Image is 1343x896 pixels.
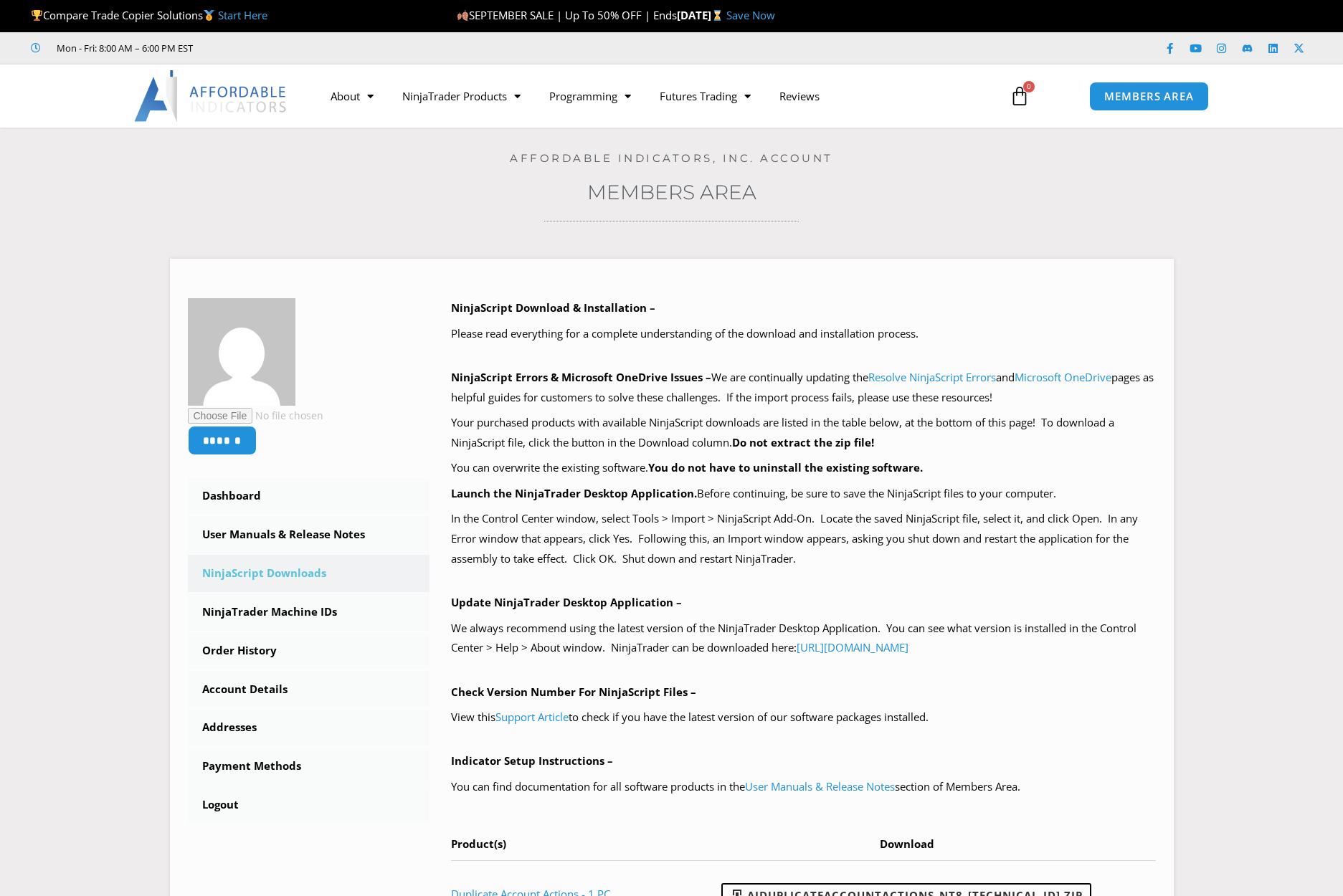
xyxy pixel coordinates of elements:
a: Start Here [218,8,267,22]
a: Support Article [495,710,569,724]
a: Affordable Indicators, Inc. Account [510,151,833,165]
p: We are continually updating the and pages as helpful guides for customers to solve these challeng... [451,368,1156,408]
a: User Manuals & Release Notes [188,516,430,553]
img: LogoAI | Affordable Indicators – NinjaTrader [134,70,288,122]
a: NinjaTrader Machine IDs [188,594,430,631]
a: Reviews [765,80,834,113]
p: Please read everything for a complete understanding of the download and installation process. [451,324,1156,344]
iframe: Customer reviews powered by Trustpilot [213,41,428,55]
p: You can find documentation for all software products in the section of Members Area. [451,777,1156,797]
a: Save Now [726,8,775,22]
nav: Menu [316,80,993,113]
span: MEMBERS AREA [1104,91,1194,102]
strong: [DATE] [677,8,726,22]
a: Addresses [188,709,430,746]
a: Account Details [188,671,430,708]
a: Dashboard [188,477,430,515]
img: 🍂 [457,10,468,21]
b: Update NinjaTrader Desktop Application – [451,595,682,609]
b: You do not have to uninstall the existing software. [648,460,923,475]
p: View this to check if you have the latest version of our software packages installed. [451,707,1156,728]
a: NinjaScript Downloads [188,555,430,592]
p: You can overwrite the existing software. [451,458,1156,478]
span: Download [880,837,934,851]
span: SEPTEMBER SALE | Up To 50% OFF | Ends [457,8,677,22]
p: Before continuing, be sure to save the NinjaScript files to your computer. [451,484,1156,504]
img: 🥇 [204,10,214,21]
b: NinjaScript Errors & Microsoft OneDrive Issues – [451,370,711,384]
a: Microsoft OneDrive [1015,370,1111,384]
p: In the Control Center window, select Tools > Import > NinjaScript Add-On. Locate the saved NinjaS... [451,509,1156,569]
p: Your purchased products with available NinjaScript downloads are listed in the table below, at th... [451,413,1156,453]
img: e36016816f37d487d863fa0a52ee069afb580975d8c2e5c4268d7a6cf7a639f3 [188,298,295,406]
a: 0 [988,75,1051,117]
a: User Manuals & Release Notes [745,779,895,793]
b: Do not extract the zip file! [732,435,874,449]
a: Members Area [587,180,756,204]
b: Check Version Number For NinjaScript Files – [451,685,696,699]
a: Futures Trading [645,80,765,113]
nav: Account pages [188,477,430,824]
a: Resolve NinjaScript Errors [868,370,996,384]
span: Compare Trade Copier Solutions [31,8,267,22]
a: Logout [188,786,430,824]
a: [URL][DOMAIN_NAME] [797,640,908,654]
a: Order History [188,632,430,669]
b: NinjaScript Download & Installation – [451,300,655,315]
b: Indicator Setup Instructions – [451,753,613,768]
span: 0 [1023,81,1035,92]
span: Product(s) [451,837,506,851]
p: We always recommend using the latest version of the NinjaTrader Desktop Application. You can see ... [451,619,1156,659]
a: Programming [535,80,645,113]
span: Mon - Fri: 8:00 AM – 6:00 PM EST [53,39,193,57]
b: Launch the NinjaTrader Desktop Application. [451,486,697,500]
a: NinjaTrader Products [388,80,535,113]
img: 🏆 [32,10,42,21]
a: Payment Methods [188,748,430,785]
a: MEMBERS AREA [1089,82,1209,111]
a: About [316,80,388,113]
img: ⌛ [712,10,723,21]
